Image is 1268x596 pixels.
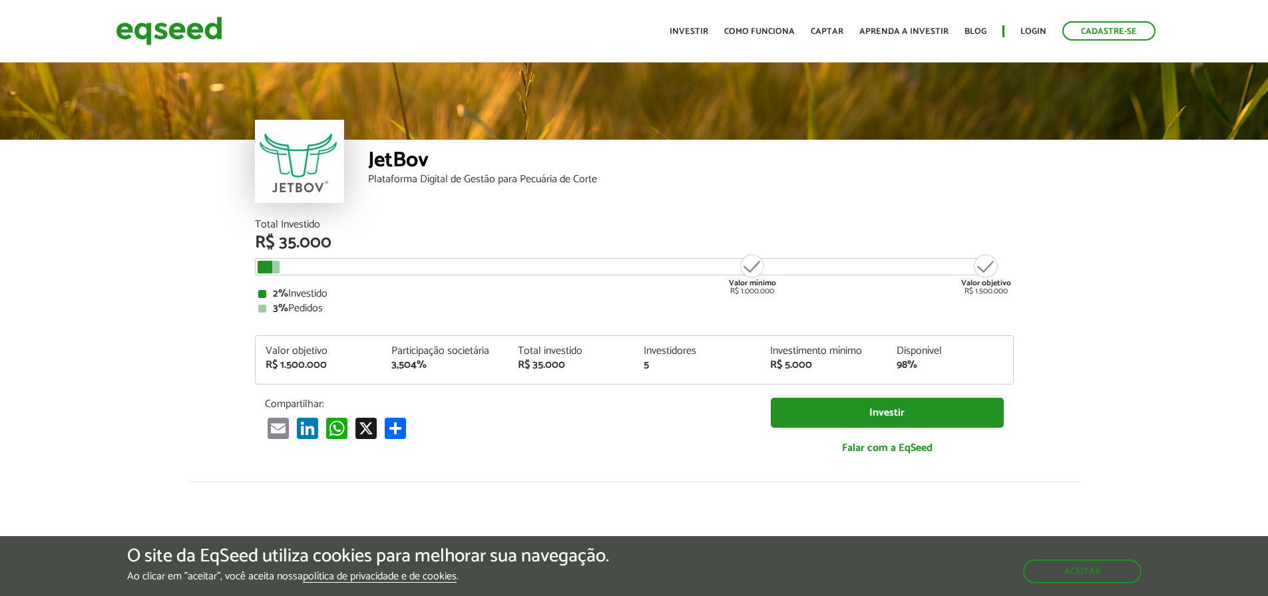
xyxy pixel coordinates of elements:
[1062,21,1156,41] a: Cadastre-se
[265,398,751,410] p: Compartilhar:
[255,220,1014,230] div: Total Investido
[724,27,795,36] a: Como funciona
[964,27,986,36] a: Blog
[127,570,609,583] p: Ao clicar em "aceitar", você aceita nossa .
[258,303,1010,314] div: Pedidos
[258,289,1010,299] div: Investido
[770,346,877,357] div: Investimento mínimo
[265,417,292,439] a: Email
[273,299,288,317] strong: 3%
[770,360,877,371] div: R$ 5.000
[897,346,1003,357] div: Disponível
[518,360,624,371] div: R$ 35.000
[266,346,372,357] div: Valor objetivo
[273,285,288,303] strong: 2%
[811,27,843,36] a: Captar
[1023,559,1142,583] button: Aceitar
[961,253,1011,295] div: R$ 1.500.000
[961,277,1011,289] strong: Valor objetivo
[729,277,776,289] strong: Valor mínimo
[391,360,498,371] div: 3,504%
[670,27,708,36] a: Investir
[771,398,1004,428] a: Investir
[116,13,222,49] img: EqSeed
[644,360,750,371] div: 5
[771,434,1004,462] a: Falar com a EqSeed
[266,360,372,371] div: R$ 1.500.000
[1020,27,1046,36] a: Login
[382,417,409,439] a: Compartilhar
[323,417,350,439] a: WhatsApp
[391,346,498,357] div: Participação societária
[644,346,750,357] div: Investidores
[303,571,457,583] a: política de privacidade e de cookies
[518,346,624,357] div: Total investido
[127,546,609,567] h5: O site da EqSeed utiliza cookies para melhorar sua navegação.
[294,417,321,439] a: LinkedIn
[368,150,1014,174] div: JetBov
[897,360,1003,371] div: 98%
[859,27,949,36] a: Aprenda a investir
[728,253,777,295] div: R$ 1.000.000
[255,234,1014,251] div: R$ 35.000
[353,417,379,439] a: X
[368,174,1014,185] div: Plataforma Digital de Gestão para Pecuária de Corte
